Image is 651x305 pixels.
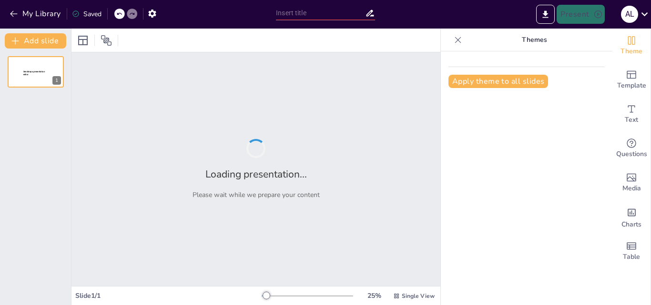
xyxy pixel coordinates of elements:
[101,35,112,46] span: Position
[623,252,640,262] span: Table
[622,183,641,194] span: Media
[612,166,651,200] div: Add images, graphics, shapes or video
[557,5,604,24] button: Present
[612,131,651,166] div: Get real-time input from your audience
[205,167,307,181] h2: Loading presentation...
[625,115,638,125] span: Text
[612,234,651,268] div: Add a table
[402,292,435,300] span: Single View
[621,219,641,230] span: Charts
[466,29,603,51] p: Themes
[8,56,64,88] div: 1
[363,291,386,300] div: 25 %
[75,33,91,48] div: Layout
[536,5,555,24] button: Export to PowerPoint
[23,70,45,76] span: Sendsteps presentation editor
[621,5,638,24] button: A L
[612,200,651,234] div: Add charts and graphs
[612,97,651,131] div: Add text boxes
[276,6,365,20] input: Insert title
[617,80,646,91] span: Template
[448,75,548,88] button: Apply theme to all slides
[620,46,642,57] span: Theme
[75,291,262,300] div: Slide 1 / 1
[612,29,651,63] div: Change the overall theme
[612,63,651,97] div: Add ready made slides
[52,76,61,85] div: 1
[72,10,102,19] div: Saved
[193,190,320,199] p: Please wait while we prepare your content
[5,33,66,49] button: Add slide
[621,6,638,23] div: A L
[616,149,647,159] span: Questions
[7,6,65,21] button: My Library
